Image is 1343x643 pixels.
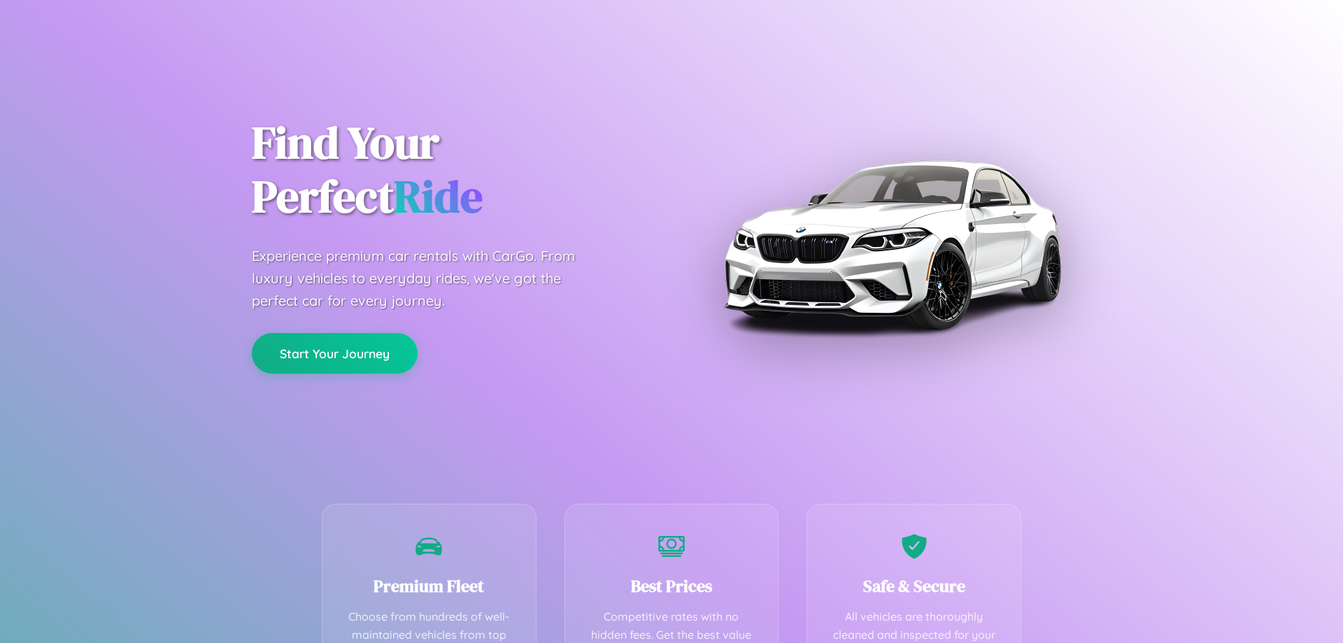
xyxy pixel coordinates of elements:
[394,166,483,227] span: Ride
[252,116,651,224] h1: Find Your Perfect
[252,333,418,374] button: Start Your Journey
[586,574,758,598] h3: Best Prices
[252,245,602,312] p: Experience premium car rentals with CarGo. From luxury vehicles to everyday rides, we've got the ...
[828,574,1000,598] h3: Safe & Secure
[717,70,1067,420] img: Premium BMW car rental vehicle
[343,574,515,598] h3: Premium Fleet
